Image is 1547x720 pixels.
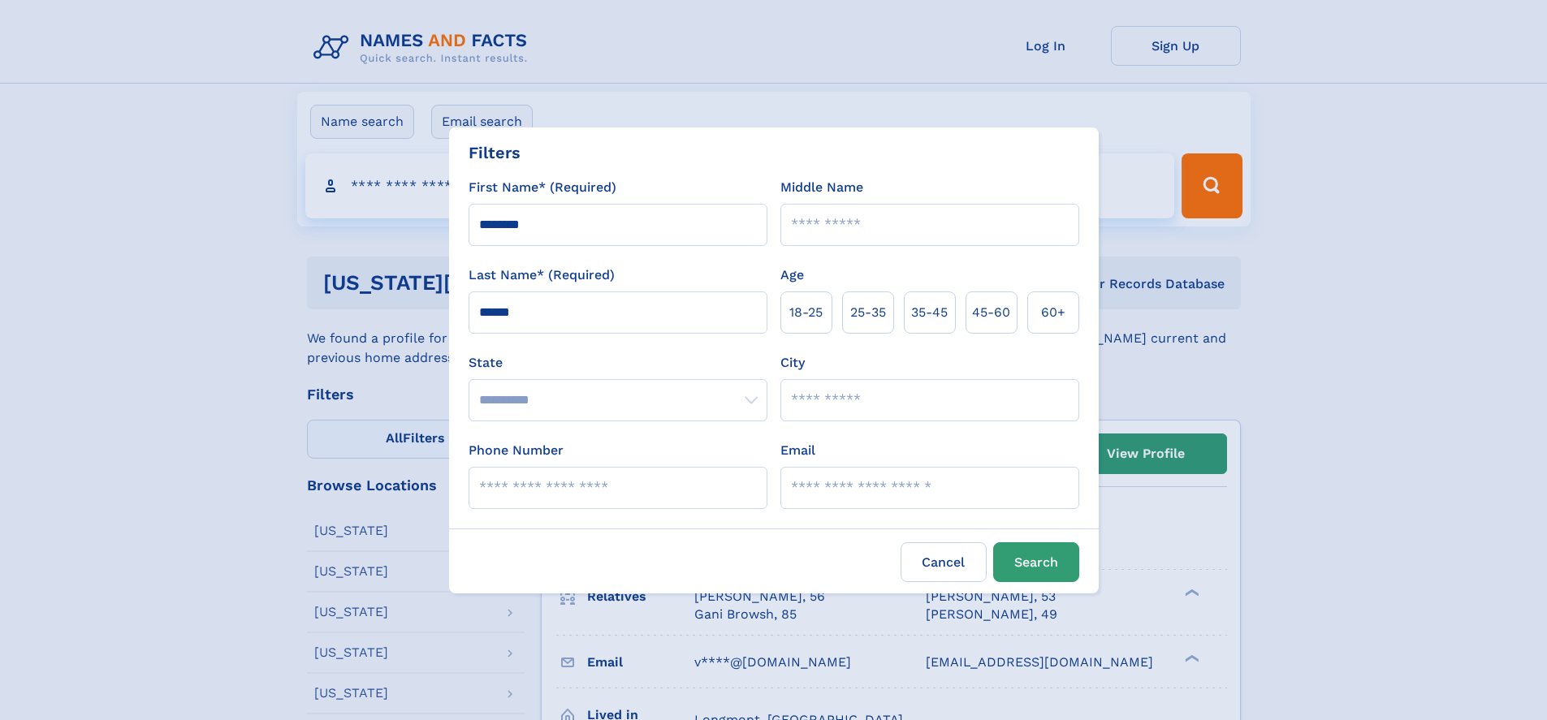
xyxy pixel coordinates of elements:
span: 45‑60 [972,303,1010,322]
span: 60+ [1041,303,1065,322]
label: Middle Name [780,178,863,197]
label: Last Name* (Required) [469,265,615,285]
span: 35‑45 [911,303,948,322]
div: Filters [469,140,521,165]
button: Search [993,542,1079,582]
label: Age [780,265,804,285]
label: State [469,353,767,373]
span: 25‑35 [850,303,886,322]
label: Phone Number [469,441,564,460]
label: City [780,353,805,373]
label: First Name* (Required) [469,178,616,197]
span: 18‑25 [789,303,823,322]
label: Email [780,441,815,460]
label: Cancel [901,542,987,582]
